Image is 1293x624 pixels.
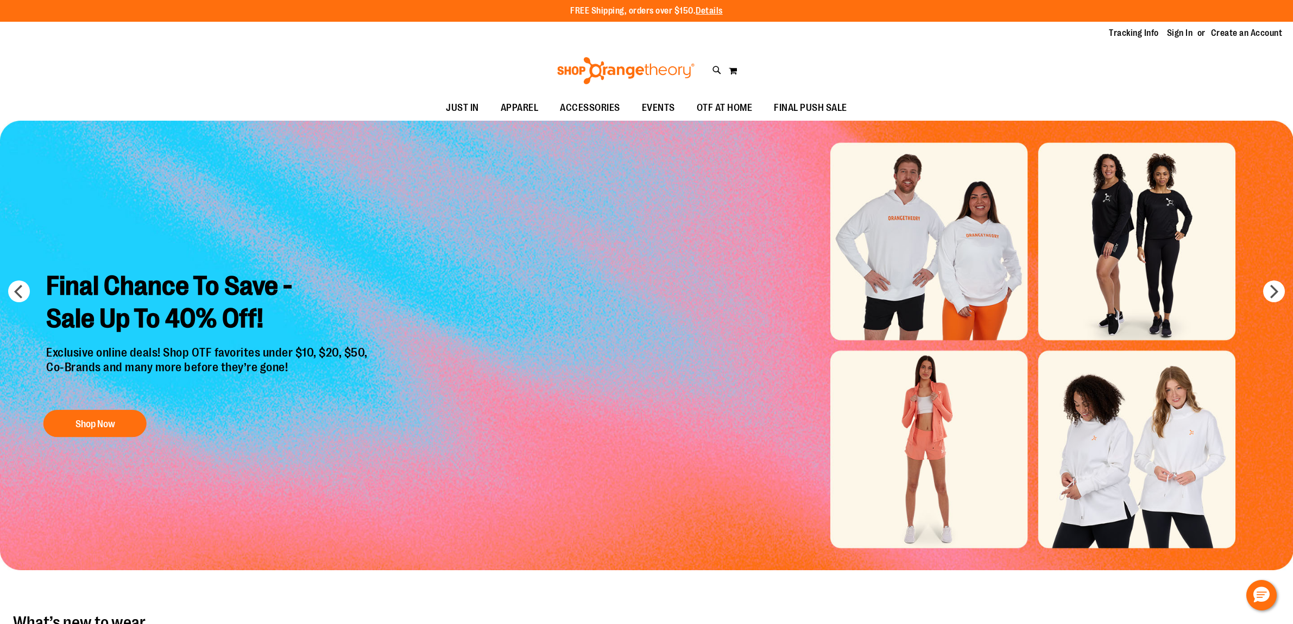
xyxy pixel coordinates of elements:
a: Details [696,6,723,16]
p: Exclusive online deals! Shop OTF favorites under $10, $20, $50, Co-Brands and many more before th... [38,346,379,400]
p: FREE Shipping, orders over $150. [570,5,723,17]
span: OTF AT HOME [697,96,753,120]
a: Create an Account [1211,27,1283,39]
button: next [1263,280,1285,302]
span: FINAL PUSH SALE [774,96,847,120]
a: OTF AT HOME [686,96,764,121]
a: JUST IN [435,96,490,121]
a: FINAL PUSH SALE [763,96,858,121]
a: Sign In [1167,27,1193,39]
span: ACCESSORIES [560,96,620,120]
a: Tracking Info [1109,27,1159,39]
button: prev [8,280,30,302]
a: APPAREL [490,96,550,121]
button: Hello, have a question? Let’s chat. [1246,580,1277,610]
span: APPAREL [501,96,539,120]
span: EVENTS [642,96,675,120]
a: EVENTS [631,96,686,121]
a: ACCESSORIES [549,96,631,121]
img: Shop Orangetheory [556,57,696,84]
a: Final Chance To Save -Sale Up To 40% Off! Exclusive online deals! Shop OTF favorites under $10, $... [38,262,379,443]
span: JUST IN [446,96,479,120]
button: Shop Now [43,410,147,437]
h2: Final Chance To Save - Sale Up To 40% Off! [38,262,379,346]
